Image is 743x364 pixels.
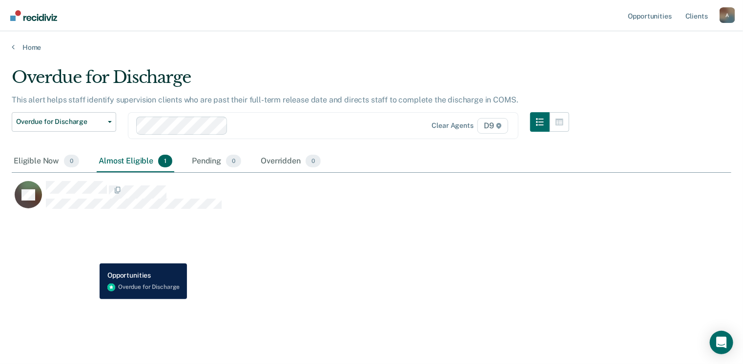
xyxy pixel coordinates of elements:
div: Overridden0 [259,151,323,172]
div: Almost Eligible1 [97,151,174,172]
a: Home [12,43,731,52]
button: Profile dropdown button [720,7,735,23]
div: Clear agents [432,121,474,130]
span: Overdue for Discharge [16,118,104,126]
span: 0 [226,155,241,167]
div: A [720,7,735,23]
button: Overdue for Discharge [12,112,116,132]
div: Open Intercom Messenger [710,331,733,354]
span: 0 [306,155,321,167]
span: 1 [158,155,172,167]
div: Overdue for Discharge [12,67,569,95]
div: CaseloadOpportunityCell-0617510 [12,181,636,220]
p: This alert helps staff identify supervision clients who are past their full-term release date and... [12,95,518,104]
img: Recidiviz [10,10,57,21]
div: Pending0 [190,151,243,172]
div: Eligible Now0 [12,151,81,172]
span: D9 [477,118,508,134]
span: 0 [64,155,79,167]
